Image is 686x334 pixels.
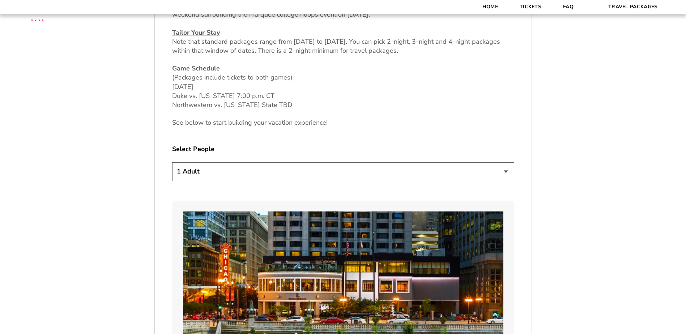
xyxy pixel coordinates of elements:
[172,64,220,73] u: Game Schedule
[172,118,328,127] span: See below to start building your vacation experience!
[172,145,514,154] label: Select People
[172,28,514,56] p: Note that standard packages range from [DATE] to [DATE]. You can pick 2-night, 3-night and 4-nigh...
[22,4,53,35] img: CBS Sports Thanksgiving Classic
[172,28,220,37] u: Tailor Your Stay
[172,64,514,110] p: (Packages include tickets to both games) [DATE] Duke vs. [US_STATE] 7:00 p.m. CT Northwestern vs....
